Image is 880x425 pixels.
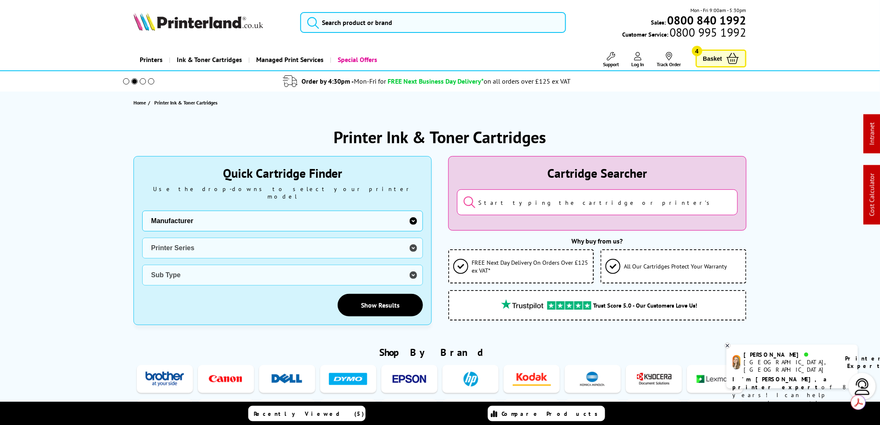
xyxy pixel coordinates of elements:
[651,18,666,26] span: Sales:
[667,12,747,28] b: 0800 840 1992
[733,375,830,391] b: I'm [PERSON_NAME], a printer expert
[334,126,546,148] h1: Printer Ink & Toner Cartridges
[744,351,835,358] div: [PERSON_NAME]
[448,237,747,245] div: Why buy from us?
[703,53,722,64] span: Basket
[733,375,852,415] p: of 8 years! I can help you choose the right product
[177,49,242,70] span: Ink & Toner Cartridges
[133,49,169,70] a: Printers
[133,12,289,32] a: Printerland Logo
[696,50,747,67] a: Basket 4
[635,371,673,387] img: Kyocera
[354,77,386,85] span: Mon-Fri for
[854,378,871,395] img: user-headset-light.svg
[624,262,727,270] span: All Our Cartridges Protect Your Warranty
[632,61,645,67] span: Log In
[513,371,551,387] img: Kodak
[457,189,738,215] input: Start typing the cartridge or printer's name...
[733,355,741,370] img: amy-livechat.png
[622,28,746,38] span: Customer Service:
[632,52,645,67] a: Log In
[502,410,602,418] span: Compare Products
[666,16,747,24] a: 0800 840 1992
[133,12,263,31] img: Printerland Logo
[744,358,835,373] div: [GEOGRAPHIC_DATA], [GEOGRAPHIC_DATA]
[300,12,566,33] input: Search product or brand
[657,52,681,67] a: Track Order
[330,49,383,70] a: Special Offers
[111,74,742,89] li: modal_delivery
[133,346,746,359] h2: Shop By Brand
[868,174,876,216] a: Cost Calculator
[154,99,218,106] span: Printer Ink & Toner Cartridges
[254,410,364,418] span: Recently Viewed (5)
[484,77,571,85] div: on all orders over £125 ex VAT
[338,294,423,316] a: Show Results
[388,77,484,85] span: FREE Next Business Day Delivery*
[603,52,619,67] a: Support
[329,371,367,387] img: Dymo
[142,165,423,181] div: Quick Cartridge Finder
[146,371,184,387] img: Brother
[574,371,612,387] img: Konica Minolta
[133,98,148,107] a: Home
[169,49,248,70] a: Ink & Toner Cartridges
[603,61,619,67] span: Support
[457,165,738,181] div: Cartridge Searcher
[868,123,876,145] a: Intranet
[691,6,747,14] span: Mon - Fri 9:00am - 5:30pm
[696,371,734,387] img: Lexmark
[593,301,697,309] span: Trust Score 5.0 - Our Customers Love Us!
[668,28,746,36] span: 0800 995 1992
[452,371,490,387] img: HP
[547,301,591,310] img: trustpilot rating
[248,406,366,421] a: Recently Viewed (5)
[390,371,428,387] img: Epson
[497,299,547,310] img: trustpilot rating
[268,371,306,387] img: Dell
[488,406,605,421] a: Compare Products
[692,46,702,56] span: 4
[207,371,245,387] img: Canon
[248,49,330,70] a: Managed Print Services
[472,258,589,274] span: FREE Next Day Delivery On Orders Over £125 ex VAT*
[302,77,386,85] span: Order by 4:30pm -
[142,185,423,200] div: Use the drop-downs to select your printer model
